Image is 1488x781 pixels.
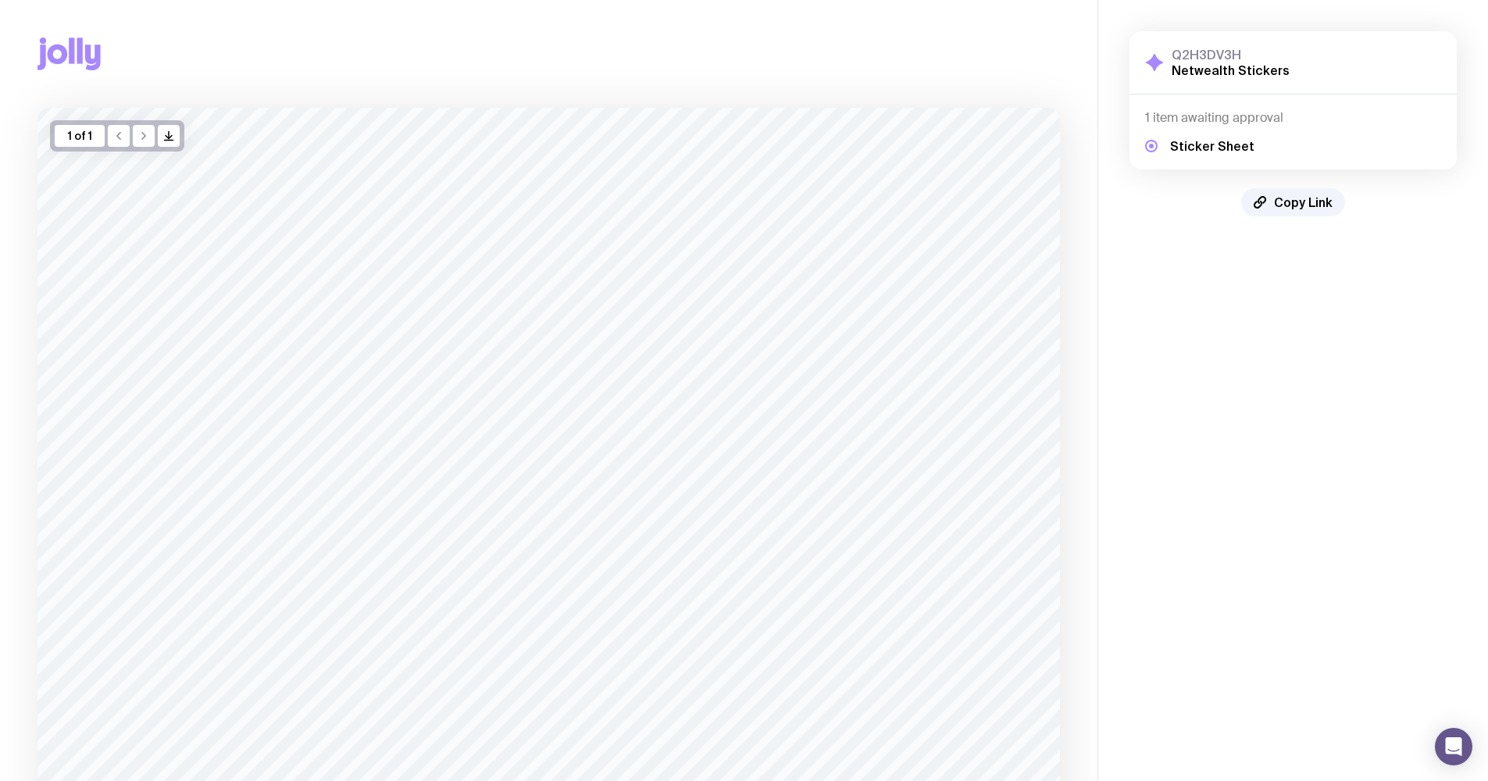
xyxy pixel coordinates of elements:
[1274,194,1333,210] span: Copy Link
[55,125,105,147] div: 1 of 1
[165,132,173,141] g: /> />
[158,125,180,147] button: />/>
[1241,188,1345,216] button: Copy Link
[1435,728,1472,765] div: Open Intercom Messenger
[1170,138,1254,154] h5: Sticker Sheet
[1172,62,1290,78] h2: Netwealth Stickers
[1172,47,1290,62] h3: Q2H3DV3H
[1145,110,1441,126] h4: 1 item awaiting approval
